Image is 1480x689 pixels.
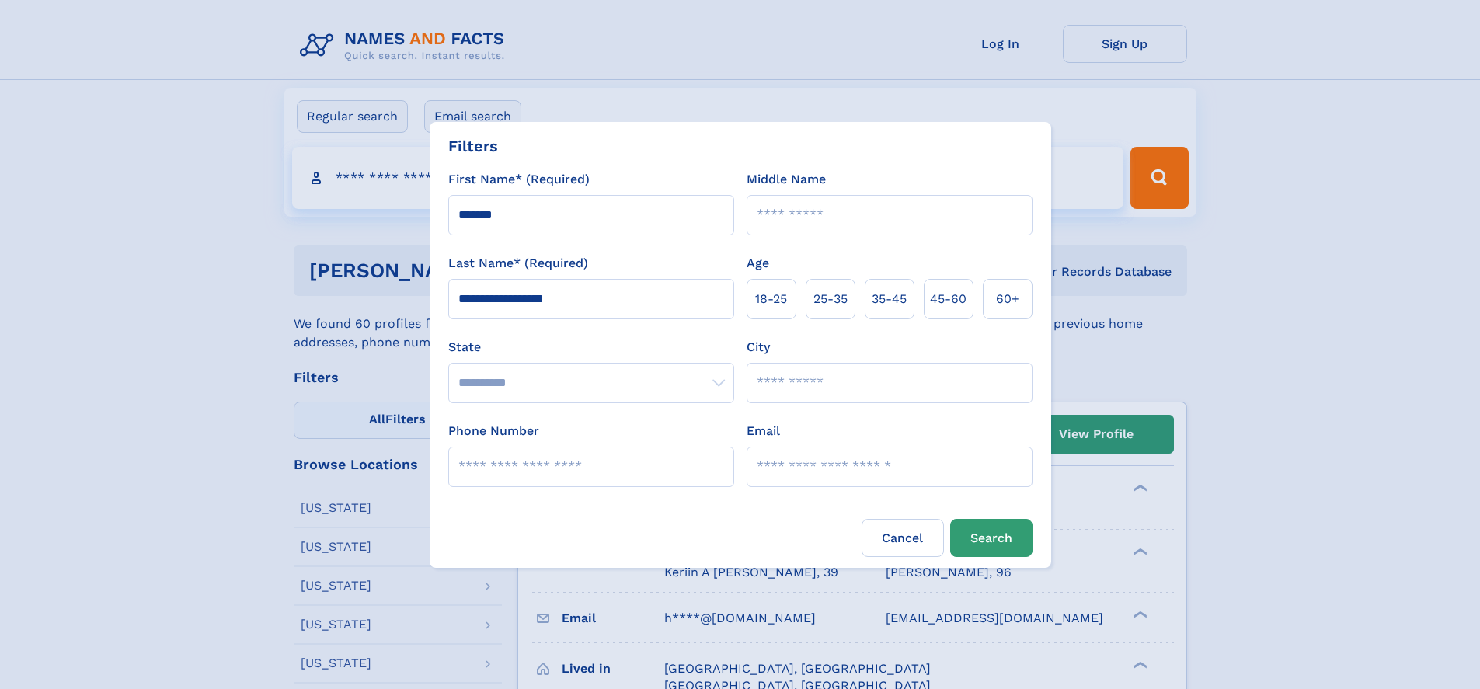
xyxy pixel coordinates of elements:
span: 60+ [996,290,1019,308]
span: 25‑35 [813,290,848,308]
label: Phone Number [448,422,539,440]
label: Middle Name [747,170,826,189]
label: Cancel [862,519,944,557]
label: Last Name* (Required) [448,254,588,273]
label: City [747,338,770,357]
label: State [448,338,734,357]
label: Email [747,422,780,440]
label: First Name* (Required) [448,170,590,189]
span: 18‑25 [755,290,787,308]
button: Search [950,519,1033,557]
label: Age [747,254,769,273]
div: Filters [448,134,498,158]
span: 35‑45 [872,290,907,308]
span: 45‑60 [930,290,966,308]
